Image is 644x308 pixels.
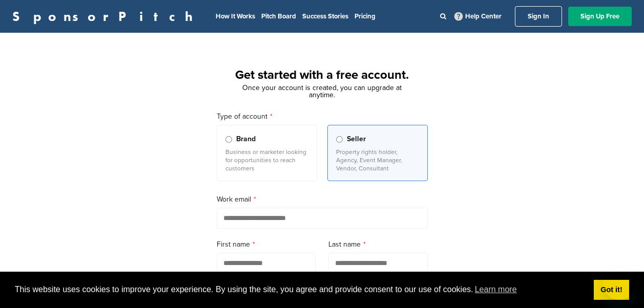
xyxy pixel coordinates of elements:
a: Pitch Board [261,12,296,20]
h1: Get started with a free account. [204,66,440,84]
iframe: Button to launch messaging window [603,267,636,300]
label: Type of account [217,111,428,122]
span: Once your account is created, you can upgrade at anytime. [242,83,402,99]
a: dismiss cookie message [594,280,629,300]
a: Sign In [515,6,562,27]
a: learn more about cookies [473,282,518,297]
span: This website uses cookies to improve your experience. By using the site, you agree and provide co... [15,282,586,297]
input: Brand Business or marketer looking for opportunities to reach customers [225,136,232,143]
p: Business or marketer looking for opportunities to reach customers [225,148,308,172]
a: Success Stories [302,12,348,20]
span: Brand [236,134,256,145]
a: SponsorPitch [12,10,199,23]
span: Seller [347,134,366,145]
input: Seller Property rights holder, Agency, Event Manager, Vendor, Consultant [336,136,343,143]
a: Sign Up Free [568,7,632,26]
label: Last name [328,239,428,250]
p: Property rights holder, Agency, Event Manager, Vendor, Consultant [336,148,419,172]
a: How It Works [216,12,255,20]
label: Work email [217,194,428,205]
a: Pricing [355,12,376,20]
label: First name [217,239,316,250]
a: Help Center [452,10,504,23]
